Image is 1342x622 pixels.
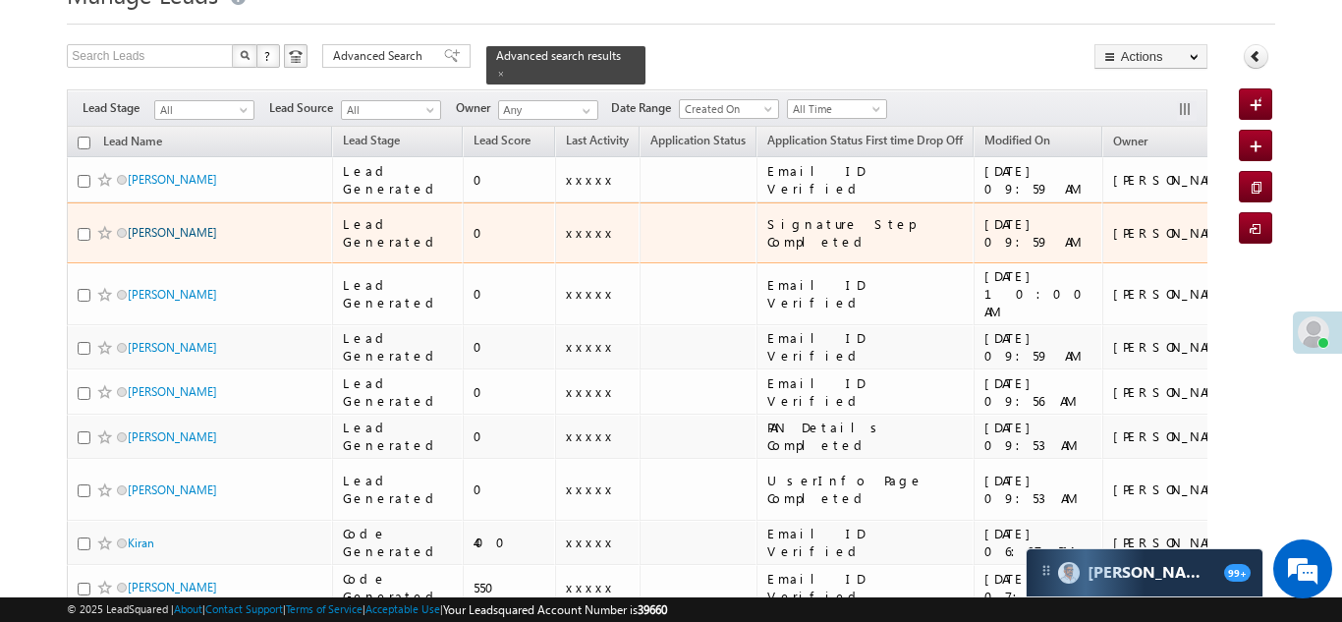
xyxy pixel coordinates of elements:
a: Kiran [128,536,154,550]
span: xxxxx [566,224,615,241]
a: [PERSON_NAME] [128,287,217,302]
span: xxxxx [566,285,615,302]
a: Application Status First time Drop Off [757,130,973,155]
div: Lead Generated [343,374,454,410]
a: Acceptable Use [365,602,440,615]
div: carter-dragCarter[PERSON_NAME]99+ [1026,548,1263,597]
div: Email ID Verified [767,525,965,560]
div: [DATE] 09:53 AM [984,419,1094,454]
div: 0 [474,285,546,303]
div: Email ID Verified [767,162,965,198]
textarea: Type your message and hit 'Enter' [26,182,359,466]
em: Start Chat [267,482,357,509]
span: Date Range [611,99,679,117]
div: [DATE] 09:59 AM [984,215,1094,251]
input: Type to Search [498,100,598,120]
span: xxxxx [566,579,615,595]
div: [PERSON_NAME] [1113,171,1242,189]
a: Last Activity [556,130,639,155]
div: [PERSON_NAME] [1113,481,1242,498]
a: [PERSON_NAME] [128,429,217,444]
span: Lead Stage [343,133,400,147]
div: Lead Generated [343,419,454,454]
div: Code Generated [343,570,454,605]
a: Show All Items [572,101,596,121]
span: Lead Stage [83,99,154,117]
a: Lead Score [464,130,540,155]
a: Terms of Service [286,602,363,615]
div: Lead Generated [343,472,454,507]
a: Lead Name [93,131,172,156]
span: 99+ [1224,564,1251,582]
div: UserInfo Page Completed [767,472,965,507]
span: ? [264,47,273,64]
button: ? [256,44,280,68]
div: PAN Details Completed [767,419,965,454]
div: Signature Step Completed [767,215,965,251]
div: [PERSON_NAME] [1113,383,1242,401]
div: Email ID Verified [767,329,965,365]
span: xxxxx [566,383,615,400]
div: Minimize live chat window [322,10,369,57]
a: All [341,100,441,120]
div: 0 [474,171,546,189]
a: [PERSON_NAME] [128,580,217,594]
div: Lead Generated [343,215,454,251]
div: Lead Generated [343,276,454,311]
span: Lead Source [269,99,341,117]
div: [PERSON_NAME] [1113,534,1242,551]
a: Modified On [975,130,1060,155]
div: Chat with us now [102,103,330,129]
div: 0 [474,383,546,401]
span: xxxxx [566,481,615,497]
a: Lead Stage [333,130,410,155]
span: Your Leadsquared Account Number is [443,602,667,617]
img: Search [240,50,250,60]
a: About [174,602,202,615]
img: d_60004797649_company_0_60004797649 [33,103,83,129]
span: Owner [1113,134,1147,148]
div: Lead Generated [343,329,454,365]
a: All [154,100,254,120]
div: [DATE] 09:56 AM [984,374,1094,410]
span: All [342,101,435,119]
a: [PERSON_NAME] [128,172,217,187]
span: Owner [456,99,498,117]
div: Code Generated [343,525,454,560]
span: xxxxx [566,171,615,188]
div: 0 [474,427,546,445]
div: [DATE] 09:53 AM [984,472,1094,507]
span: Lead Score [474,133,531,147]
a: Contact Support [205,602,283,615]
span: Created On [680,100,773,118]
div: 0 [474,224,546,242]
button: Actions [1094,44,1207,69]
div: [PERSON_NAME] [1113,285,1242,303]
div: 550 [474,579,546,596]
span: xxxxx [566,427,615,444]
div: 400 [474,534,546,551]
input: Check all records [78,137,90,149]
div: [PERSON_NAME] [1113,427,1242,445]
span: 39660 [638,602,667,617]
span: Advanced search results [496,48,621,63]
a: Created On [679,99,779,119]
div: [DATE] 10:00 AM [984,267,1094,320]
span: Application Status First time Drop Off [767,133,963,147]
span: © 2025 LeadSquared | | | | | [67,600,667,619]
span: All [155,101,249,119]
a: All Time [787,99,887,119]
a: [PERSON_NAME] [128,482,217,497]
div: 0 [474,338,546,356]
a: [PERSON_NAME] [128,384,217,399]
span: Modified On [984,133,1050,147]
span: Advanced Search [333,47,428,65]
div: [DATE] 09:59 AM [984,329,1094,365]
span: xxxxx [566,338,615,355]
div: 0 [474,481,546,498]
div: Email ID Verified [767,276,965,311]
div: [DATE] 07:44 PM [984,570,1094,605]
div: [DATE] 06:37 PM [984,525,1094,560]
div: [DATE] 09:59 AM [984,162,1094,198]
span: xxxxx [566,534,615,550]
